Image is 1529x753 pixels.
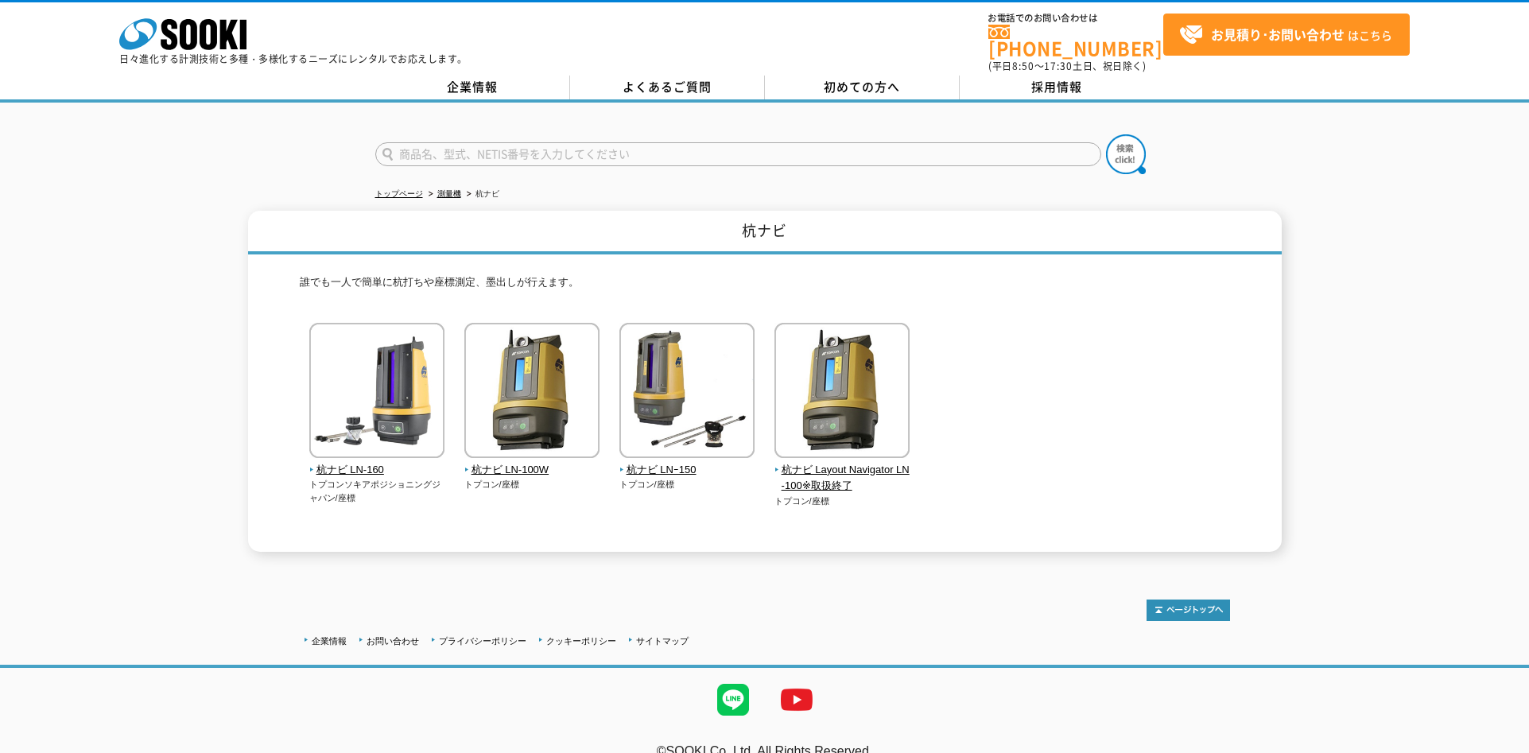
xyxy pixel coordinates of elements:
p: トプコン/座標 [619,478,755,491]
strong: お見積り･お問い合わせ [1211,25,1345,44]
a: 企業情報 [312,636,347,646]
a: [PHONE_NUMBER] [988,25,1163,57]
a: よくあるご質問 [570,76,765,99]
img: 杭ナビ LNｰ150 [619,323,755,462]
a: クッキーポリシー [546,636,616,646]
a: お問い合わせ [367,636,419,646]
span: 17:30 [1044,59,1073,73]
a: 杭ナビ LNｰ150 [619,447,755,479]
span: 8:50 [1012,59,1034,73]
a: 杭ナビ LN-160 [309,447,445,479]
img: トップページへ [1147,600,1230,621]
a: 初めての方へ [765,76,960,99]
a: お見積り･お問い合わせはこちら [1163,14,1410,56]
li: 杭ナビ [464,186,499,203]
a: 杭ナビ Layout Navigator LN-100※取扱終了 [774,447,910,495]
p: 日々進化する計測技術と多種・多様化するニーズにレンタルでお応えします。 [119,54,468,64]
img: 杭ナビ LN-160 [309,323,444,462]
img: 杭ナビ LN-100W [464,323,600,462]
img: btn_search.png [1106,134,1146,174]
span: はこちら [1179,23,1392,47]
a: サイトマップ [636,636,689,646]
span: 杭ナビ Layout Navigator LN-100※取扱終了 [774,462,910,495]
p: トプコン/座標 [774,495,910,508]
a: 杭ナビ LN-100W [464,447,600,479]
span: 杭ナビ LNｰ150 [619,462,755,479]
img: LINE [701,668,765,732]
span: (平日 ～ 土日、祝日除く) [988,59,1146,73]
input: 商品名、型式、NETIS番号を入力してください [375,142,1101,166]
a: 採用情報 [960,76,1155,99]
a: 企業情報 [375,76,570,99]
p: 誰でも一人で簡単に杭打ちや座標測定、墨出しが行えます。 [300,274,1230,299]
p: トプコン/座標 [464,478,600,491]
img: 杭ナビ Layout Navigator LN-100※取扱終了 [774,323,910,462]
a: トップページ [375,189,423,198]
p: トプコンソキアポジショニングジャパン/座標 [309,478,445,504]
span: 杭ナビ LN-100W [464,462,600,479]
h1: 杭ナビ [248,211,1282,254]
span: 初めての方へ [824,78,900,95]
a: 測量機 [437,189,461,198]
a: プライバシーポリシー [439,636,526,646]
span: 杭ナビ LN-160 [309,462,445,479]
span: お電話でのお問い合わせは [988,14,1163,23]
img: YouTube [765,668,829,732]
